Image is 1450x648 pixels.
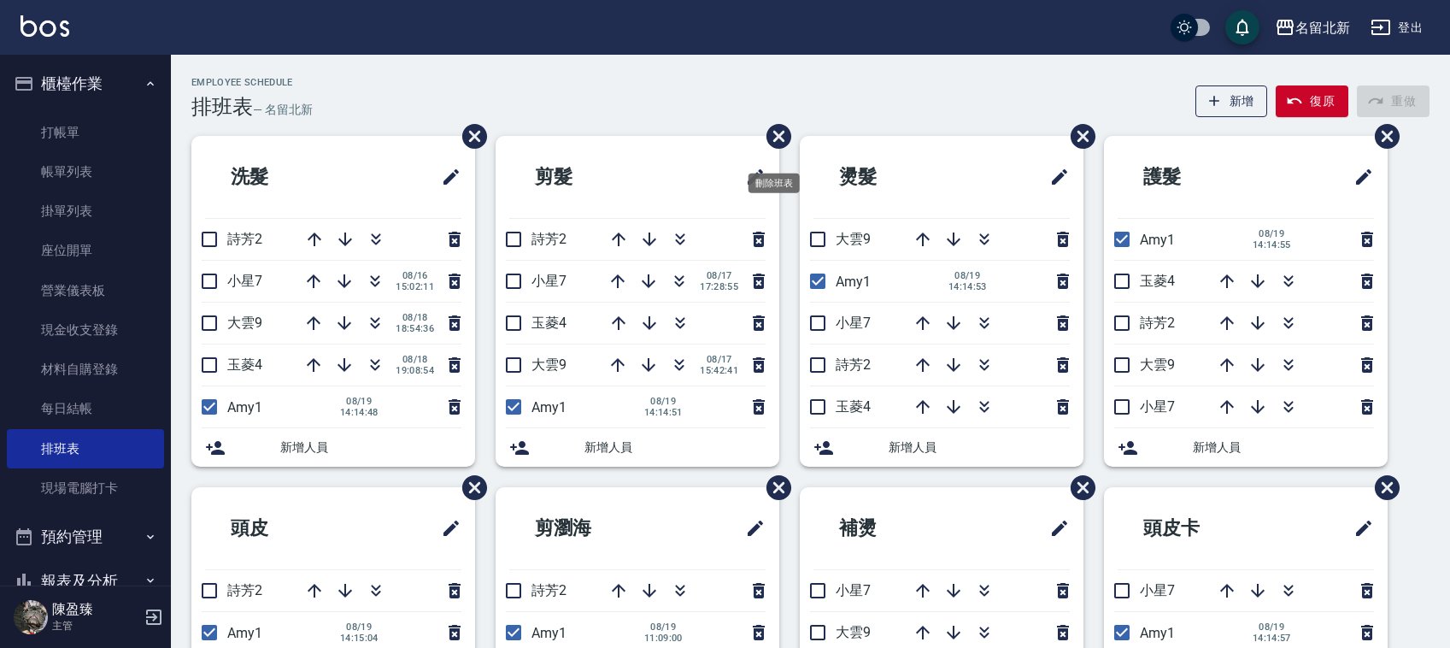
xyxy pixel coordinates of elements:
[52,601,139,618] h5: 陳盈臻
[836,398,871,415] span: 玉菱4
[7,191,164,231] a: 掛單列表
[1140,315,1175,331] span: 詩芳2
[1276,85,1348,117] button: 復原
[7,310,164,350] a: 現金收支登錄
[1343,156,1374,197] span: 修改班表的標題
[496,428,779,467] div: 新增人員
[735,508,766,549] span: 修改班表的標題
[14,600,48,634] img: Person
[531,399,566,415] span: Amy1
[531,582,566,598] span: 詩芳2
[396,281,434,292] span: 15:02:11
[1295,17,1350,38] div: 名留北新
[813,498,971,559] h2: 補燙
[191,428,475,467] div: 新增人員
[227,231,262,247] span: 詩芳2
[531,231,566,247] span: 詩芳2
[1140,398,1175,415] span: 小星7
[644,407,683,418] span: 14:14:51
[205,498,362,559] h2: 頭皮
[1058,111,1098,162] span: 刪除班表
[52,618,139,633] p: 主管
[1362,462,1402,513] span: 刪除班表
[205,146,362,208] h2: 洗髮
[509,146,666,208] h2: 剪髮
[7,62,164,106] button: 櫃檯作業
[396,323,434,334] span: 18:54:36
[531,315,566,331] span: 玉菱4
[227,625,262,641] span: Amy1
[1268,10,1357,45] button: 名留北新
[7,515,164,559] button: 預約管理
[340,633,379,644] span: 14:15:04
[644,396,683,407] span: 08/19
[191,77,313,88] h2: Employee Schedule
[449,111,490,162] span: 刪除班表
[191,95,253,119] h3: 排班表
[889,439,1070,457] span: 新增人員
[7,389,164,428] a: 每日結帳
[1343,508,1374,549] span: 修改班表的標題
[396,354,434,365] span: 08/18
[1039,156,1070,197] span: 修改班表的標題
[836,315,871,331] span: 小星7
[396,365,434,376] span: 19:08:54
[1118,498,1284,559] h2: 頭皮卡
[800,428,1083,467] div: 新增人員
[1140,582,1175,598] span: 小星7
[531,273,566,289] span: 小星7
[396,312,434,323] span: 08/18
[7,152,164,191] a: 帳單列表
[948,270,987,281] span: 08/19
[21,15,69,37] img: Logo
[584,439,766,457] span: 新增人員
[227,315,262,331] span: 大雲9
[1225,10,1259,44] button: save
[227,399,262,415] span: Amy1
[280,439,461,457] span: 新增人員
[754,462,794,513] span: 刪除班表
[449,462,490,513] span: 刪除班表
[1253,621,1291,633] span: 08/19
[700,365,738,376] span: 15:42:41
[7,468,164,508] a: 現場電腦打卡
[813,146,971,208] h2: 燙髮
[253,101,313,119] h6: — 名留北新
[340,407,379,418] span: 14:14:48
[1195,85,1268,117] button: 新增
[700,281,738,292] span: 17:28:55
[948,281,987,292] span: 14:14:53
[227,356,262,373] span: 玉菱4
[1140,356,1175,373] span: 大雲9
[340,396,379,407] span: 08/19
[1140,232,1175,248] span: Amy1
[340,621,379,633] span: 08/19
[227,273,262,289] span: 小星7
[396,270,434,281] span: 08/16
[644,633,683,644] span: 11:09:00
[7,559,164,604] button: 報表及分析
[7,113,164,152] a: 打帳單
[431,156,461,197] span: 修改班表的標題
[1039,508,1070,549] span: 修改班表的標題
[836,274,871,290] span: Amy1
[748,174,800,193] div: 刪除班表
[1140,625,1175,641] span: Amy1
[1253,633,1291,644] span: 14:14:57
[836,231,871,247] span: 大雲9
[1140,273,1175,289] span: 玉菱4
[7,271,164,310] a: 營業儀表板
[1058,462,1098,513] span: 刪除班表
[531,625,566,641] span: Amy1
[227,582,262,598] span: 詩芳2
[1118,146,1275,208] h2: 護髮
[644,621,683,633] span: 08/19
[1362,111,1402,162] span: 刪除班表
[700,354,738,365] span: 08/17
[7,350,164,389] a: 材料自購登錄
[7,429,164,468] a: 排班表
[431,508,461,549] span: 修改班表的標題
[531,356,566,373] span: 大雲9
[1104,428,1388,467] div: 新增人員
[1193,439,1374,457] span: 新增人員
